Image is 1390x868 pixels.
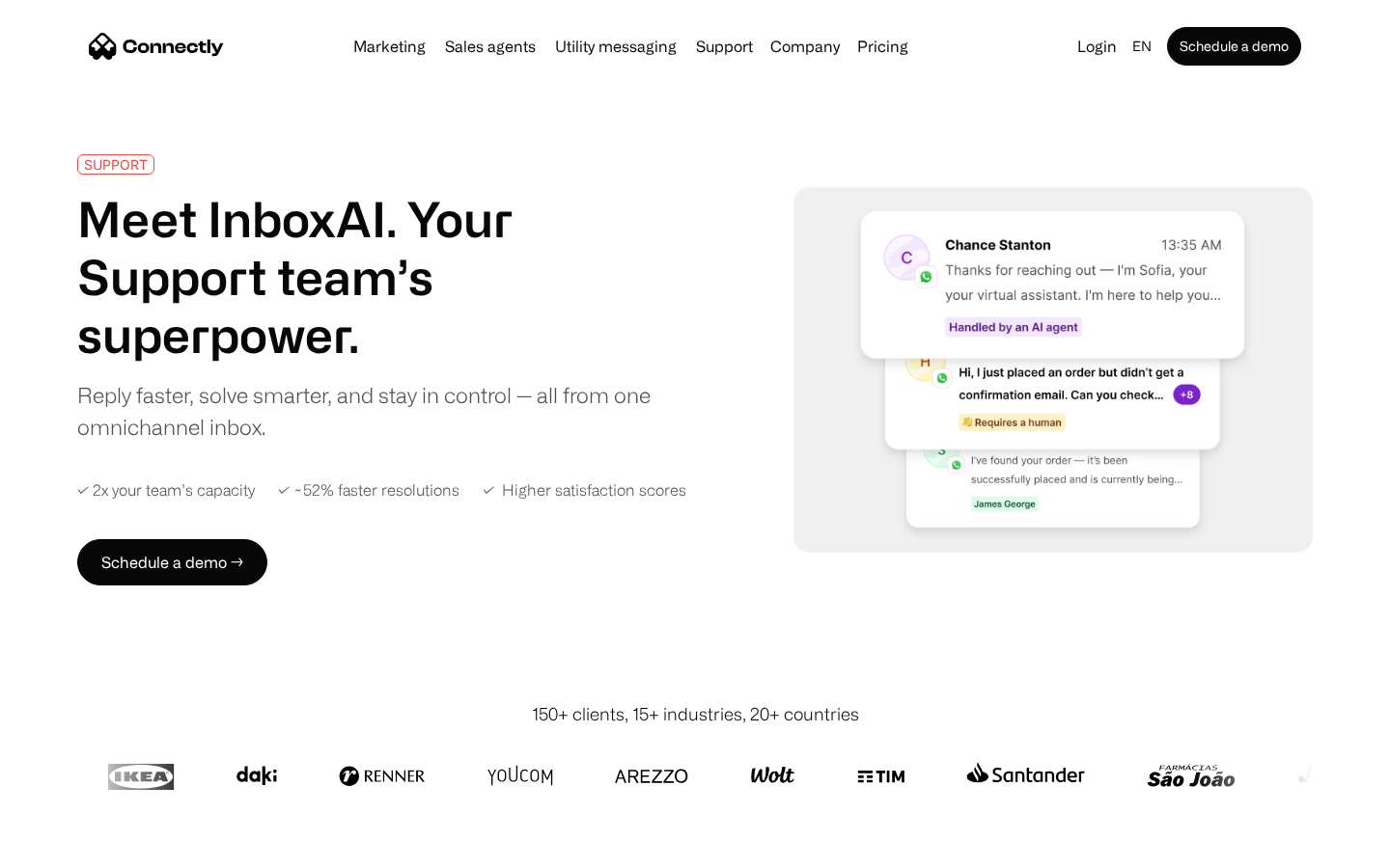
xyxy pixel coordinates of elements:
[77,190,664,364] h1: Meet InboxAI. Your Support team’s superpower.
[77,539,267,585] a: Schedule a demo →
[19,832,116,861] aside: Language selected: English
[77,481,255,500] div: ✓ 2x your team’s capacity
[770,33,840,60] div: Company
[1132,33,1152,60] div: en
[1070,33,1125,60] a: Login
[688,39,761,54] a: Support
[278,481,459,500] div: ✓ ~52% faster resolutions
[849,39,916,54] a: Pricing
[39,834,116,861] ul: Language list
[77,379,664,443] div: Reply faster, solve smarter, and stay in control — all from one omnichannel inbox.
[532,701,859,727] div: 150+ clients, 15+ industries, 20+ countries
[84,157,148,172] div: SUPPORT
[1167,27,1301,66] a: Schedule a demo
[483,481,686,500] div: ✓ Higher satisfaction scores
[437,39,543,54] a: Sales agents
[346,39,433,54] a: Marketing
[547,39,684,54] a: Utility messaging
